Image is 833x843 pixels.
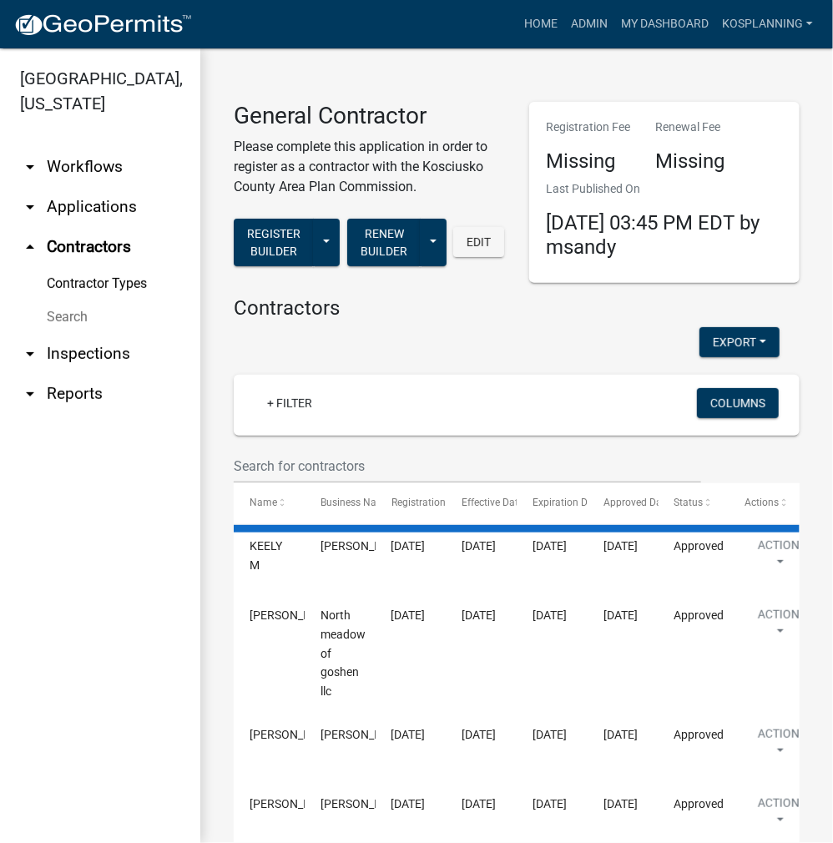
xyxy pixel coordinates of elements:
[745,725,813,767] button: Action
[234,483,305,523] datatable-header-cell: Name
[699,327,780,357] button: Export
[20,197,40,217] i: arrow_drop_down
[533,539,567,553] span: 09/18/2026
[462,728,496,741] span: 09/17/2025
[655,119,724,136] p: Renewal Fee
[546,119,630,136] p: Registration Fee
[250,497,277,508] span: Name
[517,483,588,523] datatable-header-cell: Expiration Date
[674,608,724,622] span: Approved
[376,483,447,523] datatable-header-cell: Registration Date
[603,797,638,810] span: 09/17/2025
[533,608,567,622] span: 09/18/2026
[603,539,638,553] span: 09/18/2025
[533,797,567,810] span: 09/17/2026
[745,497,779,508] span: Actions
[254,388,326,418] a: + Filter
[715,8,820,40] a: kosplanning
[234,296,800,321] h4: Contractors
[603,497,670,508] span: Approved Date
[234,137,504,197] p: Please complete this application in order to register as a contractor with the Kosciusko County A...
[250,728,339,741] span: Mason Geiger
[533,728,567,741] span: 09/17/2026
[250,797,339,810] span: David Brosky
[697,388,779,418] button: Columns
[20,344,40,364] i: arrow_drop_down
[453,227,504,257] button: Edit
[655,149,724,174] h4: Missing
[391,797,426,810] span: 09/17/2025
[517,8,564,40] a: Home
[546,180,783,198] p: Last Published On
[20,157,40,177] i: arrow_drop_down
[234,102,504,130] h3: General Contractor
[391,539,426,553] span: 09/18/2025
[321,608,366,698] span: North meadow of goshen llc
[745,795,813,836] button: Action
[250,608,339,622] span: Darryl Riegsecker
[614,8,715,40] a: My Dashboard
[391,497,469,508] span: Registration Date
[603,728,638,741] span: 09/17/2025
[533,497,602,508] span: Expiration Date
[391,608,426,622] span: 09/18/2025
[250,539,282,572] span: KEELY M
[674,539,724,553] span: Approved
[546,149,630,174] h4: Missing
[729,483,800,523] datatable-header-cell: Actions
[462,539,496,553] span: 09/18/2025
[674,728,724,741] span: Approved
[321,539,410,553] span: keely m fultz
[234,219,314,266] button: Register Builder
[321,797,410,810] span: David Brosky
[234,449,701,483] input: Search for contractors
[674,497,704,508] span: Status
[321,728,410,741] span: Mason Geiger
[305,483,376,523] datatable-header-cell: Business Name
[564,8,614,40] a: Admin
[603,608,638,622] span: 09/18/2025
[674,797,724,810] span: Approved
[659,483,730,523] datatable-header-cell: Status
[462,797,496,810] span: 09/17/2025
[546,211,760,259] span: [DATE] 03:45 PM EDT by msandy
[745,537,813,578] button: Action
[588,483,659,523] datatable-header-cell: Approved Date
[462,608,496,622] span: 09/18/2025
[347,219,421,266] button: Renew Builder
[20,237,40,257] i: arrow_drop_up
[321,497,391,508] span: Business Name
[20,384,40,404] i: arrow_drop_down
[446,483,517,523] datatable-header-cell: Effective Date
[745,606,813,648] button: Action
[391,728,426,741] span: 09/17/2025
[462,497,523,508] span: Effective Date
